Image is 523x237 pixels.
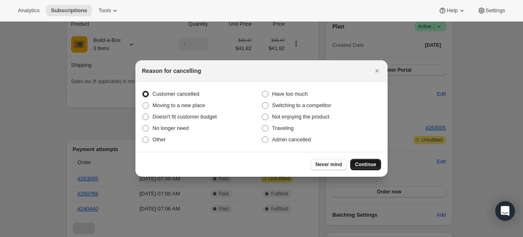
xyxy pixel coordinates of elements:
[316,161,342,168] span: Never mind
[153,125,189,131] span: No longer need
[153,136,166,143] span: Other
[272,102,331,108] span: Switching to a competitor
[142,67,201,75] h2: Reason for cancelling
[447,7,458,14] span: Help
[272,114,329,120] span: Not enjoying the product
[486,7,505,14] span: Settings
[495,201,515,221] div: Open Intercom Messenger
[153,102,205,108] span: Moving to a new place
[434,5,471,16] button: Help
[355,161,376,168] span: Continue
[51,7,87,14] span: Subscriptions
[371,65,383,77] button: Close
[272,91,307,97] span: Have too much
[153,91,199,97] span: Customer cancelled
[473,5,510,16] button: Settings
[272,125,294,131] span: Traveling
[13,5,44,16] button: Analytics
[46,5,92,16] button: Subscriptions
[272,136,311,143] span: Admin cancelled
[153,114,217,120] span: Doesn't fit customer budget
[350,159,381,170] button: Continue
[18,7,39,14] span: Analytics
[311,159,347,170] button: Never mind
[98,7,111,14] span: Tools
[94,5,124,16] button: Tools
